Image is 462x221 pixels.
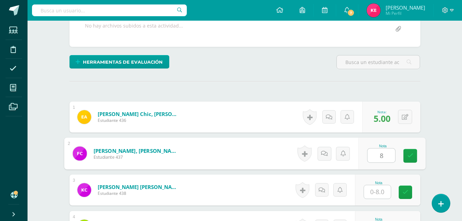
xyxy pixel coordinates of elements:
[93,154,178,160] span: Estudiante 437
[83,56,163,69] span: Herramientas de evaluación
[364,181,394,185] div: Nota
[367,149,395,162] input: 0-8.0
[77,110,91,124] img: 7047bdd8c0aab464a3cb389e053dcdf2.png
[367,144,398,148] div: Nota
[73,146,87,160] img: 53b0653df24650d0d6fe32d6a9f74686.png
[98,117,180,123] span: Estudiante 436
[386,10,425,16] span: Mi Perfil
[93,147,178,154] a: [PERSON_NAME], [PERSON_NAME]
[364,185,391,199] input: 0-8.0
[374,109,390,114] div: Nota:
[69,55,169,69] a: Herramientas de evaluación
[347,9,355,17] span: 7
[77,183,91,197] img: 912b1005c542e019a191dcfc0767073d.png
[367,3,380,17] img: 5c7b8e1c8238548934d01c0311e969bf.png
[98,183,180,190] a: [PERSON_NAME] [PERSON_NAME]
[98,110,180,117] a: [PERSON_NAME] Chic, [PERSON_NAME]
[98,190,180,196] span: Estudiante 438
[337,55,420,69] input: Busca un estudiante aquí...
[32,4,187,16] input: Busca un usuario...
[374,113,390,124] span: 5.00
[85,22,183,36] div: No hay archivos subidos a esta actividad...
[386,4,425,11] span: [PERSON_NAME]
